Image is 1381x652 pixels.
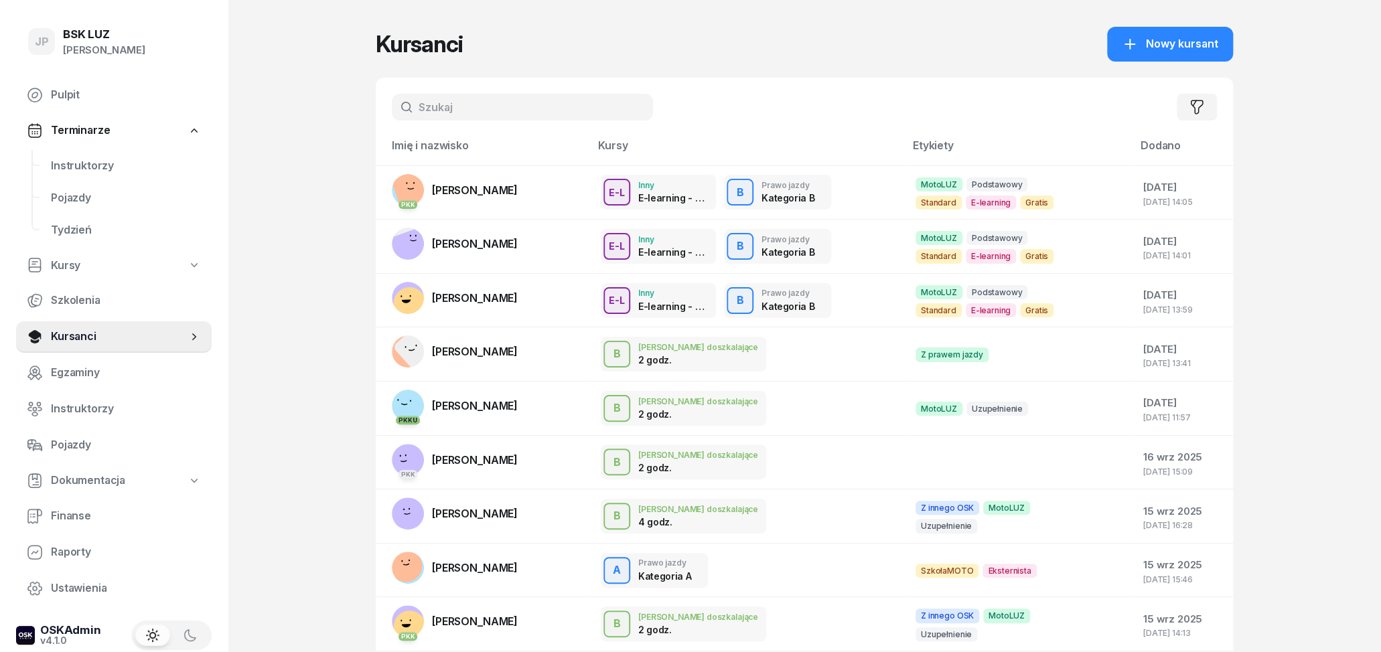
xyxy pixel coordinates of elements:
[603,179,630,206] button: E-L
[966,285,1027,299] span: Podstawowy
[638,505,758,513] div: [PERSON_NAME] doszkalające
[51,364,201,382] span: Egzaminy
[376,32,463,56] h1: Kursanci
[608,343,626,365] div: B
[638,397,758,406] div: [PERSON_NAME] doszkalające
[1143,359,1222,368] div: [DATE] 13:41
[398,470,418,479] div: PKK
[392,605,518,637] a: PKK[PERSON_NAME]
[727,233,753,260] button: B
[916,231,962,245] span: MotoLUZ
[1143,467,1222,476] div: [DATE] 15:09
[590,137,905,165] th: Kursy
[16,429,212,461] a: Pojazdy
[1107,27,1233,62] button: Nowy kursant
[51,472,125,489] span: Dokumentacja
[638,246,708,258] div: E-learning - 90 dni
[966,195,1016,210] span: E-learning
[396,416,419,424] div: PKK
[603,395,630,422] button: B
[40,625,101,636] div: OSKAdmin
[916,519,977,533] span: Uzupełnienie
[603,238,630,254] div: E-L
[916,303,962,317] span: Standard
[916,285,962,299] span: MotoLUZ
[1143,305,1222,314] div: [DATE] 13:59
[608,451,626,474] div: B
[916,501,979,515] span: Z innego OSK
[638,192,708,203] div: E-learning - 90 dni
[1143,287,1222,304] div: [DATE]
[16,284,212,317] a: Szkolenia
[1143,575,1222,584] div: [DATE] 15:46
[16,250,212,281] a: Kursy
[761,235,814,244] div: Prawo jazdy
[731,181,749,204] div: B
[63,29,145,40] div: BSK LUZ
[432,345,518,358] span: [PERSON_NAME]
[916,195,962,210] span: Standard
[51,257,80,274] span: Kursy
[916,627,977,641] span: Uzupełnienie
[1143,556,1222,574] div: 15 wrz 2025
[40,182,212,214] a: Pojazdy
[432,507,518,520] span: [PERSON_NAME]
[638,289,708,297] div: Inny
[638,301,708,312] div: E-learning - 90 dni
[51,189,201,207] span: Pojazdy
[761,192,814,203] div: Kategoria B
[1133,137,1233,165] th: Dodano
[761,246,814,258] div: Kategoria B
[432,453,518,467] span: [PERSON_NAME]
[966,303,1016,317] span: E-learning
[51,507,201,525] span: Finanse
[392,174,518,206] a: PKK[PERSON_NAME]
[638,451,758,459] div: [PERSON_NAME] doszkalające
[905,137,1133,165] th: Etykiety
[16,115,212,146] a: Terminarze
[1143,197,1222,206] div: [DATE] 14:05
[966,402,1028,416] span: Uzupełnienie
[603,449,630,475] button: B
[1143,610,1222,628] div: 15 wrz 2025
[1143,394,1222,412] div: [DATE]
[51,580,201,597] span: Ustawienia
[16,536,212,568] a: Raporty
[983,608,1030,623] span: MotoLUZ
[392,282,518,314] a: [PERSON_NAME]
[16,572,212,604] a: Ustawienia
[1020,249,1053,263] span: Gratis
[1143,503,1222,520] div: 15 wrz 2025
[966,177,1027,191] span: Podstawowy
[398,632,418,641] div: PKK
[392,552,518,584] a: [PERSON_NAME]
[607,559,626,582] div: A
[16,500,212,532] a: Finanse
[916,564,978,578] span: SzkołaMOTO
[761,301,814,312] div: Kategoria B
[727,179,753,206] button: B
[432,399,518,412] span: [PERSON_NAME]
[638,235,708,244] div: Inny
[608,397,626,420] div: B
[16,626,35,645] img: logo-xs-dark@2x.png
[638,343,758,351] div: [PERSON_NAME] doszkalające
[916,347,989,361] span: Z prawem jazdy
[392,228,518,260] a: [PERSON_NAME]
[51,436,201,454] span: Pojazdy
[966,249,1016,263] span: E-learning
[638,516,708,527] div: 4 godz.
[1020,195,1053,210] span: Gratis
[966,231,1027,245] span: Podstawowy
[638,181,708,189] div: Inny
[603,184,630,201] div: E-L
[432,615,518,628] span: [PERSON_NAME]
[432,291,518,305] span: [PERSON_NAME]
[432,561,518,574] span: [PERSON_NAME]
[51,122,110,139] span: Terminarze
[638,570,691,582] div: Kategoria A
[638,354,708,365] div: 2 godz.
[1143,251,1222,260] div: [DATE] 14:01
[1143,179,1222,196] div: [DATE]
[603,610,630,637] button: B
